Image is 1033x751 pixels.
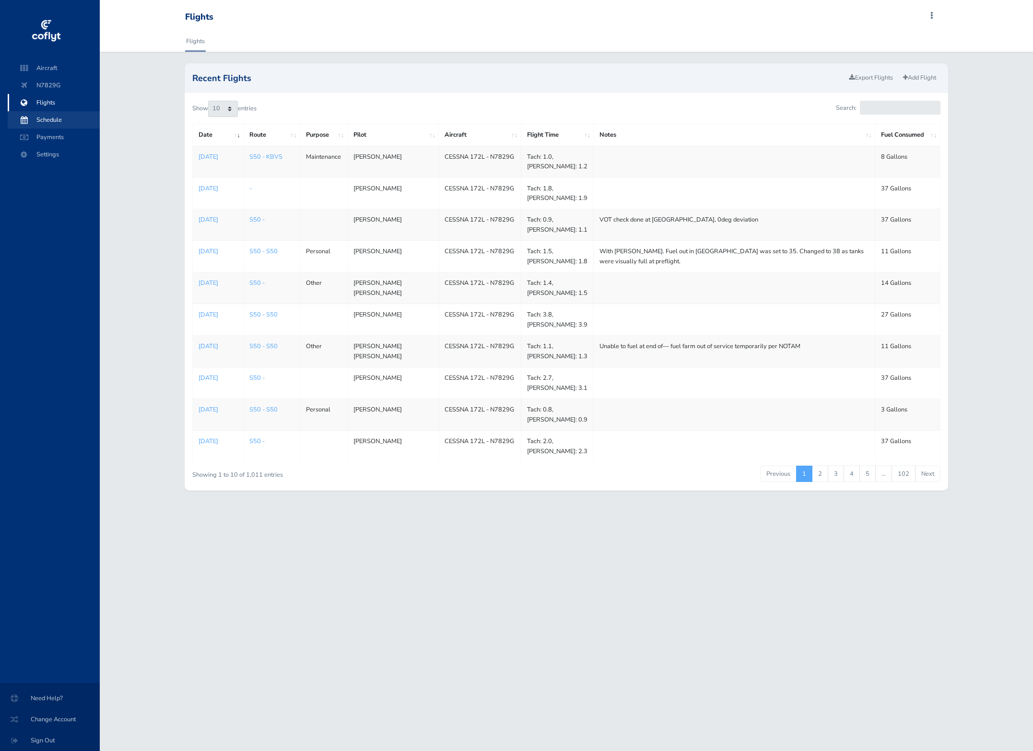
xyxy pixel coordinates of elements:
td: Personal [300,399,347,431]
td: [PERSON_NAME] [347,304,438,336]
td: 8 Gallons [875,146,940,177]
th: Notes: activate to sort column ascending [594,124,875,146]
label: Search: [836,101,940,115]
td: 37 Gallons [875,367,940,399]
td: 37 Gallons [875,177,940,209]
a: 2 [812,466,828,482]
a: [DATE] [199,184,237,193]
a: [DATE] [199,310,237,319]
a: [DATE] [199,341,237,351]
a: S50 - [249,374,265,382]
td: Personal [300,241,347,272]
td: CESSNA 172L - N7829G [439,272,521,304]
a: S50 - S50 [249,342,278,351]
input: Search: [860,101,940,115]
a: 3 [828,466,844,482]
td: CESSNA 172L - N7829G [439,241,521,272]
th: Fuel Consumed: activate to sort column ascending [875,124,940,146]
a: S50 - KBVS [249,153,282,161]
span: N7829G [17,77,90,94]
span: Schedule [17,111,90,129]
td: Tach: 2.7, [PERSON_NAME]: 3.1 [521,367,594,399]
td: Other [300,336,347,367]
td: Tach: 2.0, [PERSON_NAME]: 2.3 [521,431,594,462]
a: Add Flight [899,71,940,85]
td: [PERSON_NAME] [PERSON_NAME] [347,336,438,367]
a: S50 - [249,279,265,287]
a: Next [915,466,940,482]
a: 1 [796,466,812,482]
td: Maintenance [300,146,347,177]
td: [PERSON_NAME] [347,431,438,462]
span: Need Help? [12,690,88,707]
td: Tach: 1.0, [PERSON_NAME]: 1.2 [521,146,594,177]
th: Purpose: activate to sort column ascending [300,124,347,146]
a: [DATE] [199,278,237,288]
a: [DATE] [199,405,237,414]
a: - [249,184,252,193]
td: Tach: 1.1, [PERSON_NAME]: 1.3 [521,336,594,367]
a: Export Flights [845,71,897,85]
td: Tach: 3.8, [PERSON_NAME]: 3.9 [521,304,594,336]
th: Flight Time: activate to sort column ascending [521,124,594,146]
th: Pilot: activate to sort column ascending [347,124,438,146]
span: Settings [17,146,90,163]
td: [PERSON_NAME] [347,177,438,209]
td: CESSNA 172L - N7829G [439,399,521,431]
th: Date: activate to sort column ascending [193,124,244,146]
td: Tach: 0.8, [PERSON_NAME]: 0.9 [521,399,594,431]
div: Flights [185,12,213,23]
a: [DATE] [199,246,237,256]
a: S50 - S50 [249,247,278,256]
td: 3 Gallons [875,399,940,431]
td: CESSNA 172L - N7829G [439,177,521,209]
span: Aircraft [17,59,90,77]
h2: Recent Flights [192,74,845,82]
td: 11 Gallons [875,241,940,272]
img: coflyt logo [30,17,62,46]
td: CESSNA 172L - N7829G [439,146,521,177]
td: 11 Gallons [875,336,940,367]
td: [PERSON_NAME] [347,367,438,399]
a: [DATE] [199,215,237,224]
td: 14 Gallons [875,272,940,304]
td: CESSNA 172L - N7829G [439,209,521,241]
td: [PERSON_NAME] [347,209,438,241]
span: Payments [17,129,90,146]
a: 4 [844,466,860,482]
td: With [PERSON_NAME]. Fuel out in [GEOGRAPHIC_DATA] was set to 35. Changed to 38 as tanks were visu... [594,241,875,272]
th: Route: activate to sort column ascending [243,124,300,146]
a: [DATE] [199,436,237,446]
td: VOT check done at [GEOGRAPHIC_DATA], 0deg deviation [594,209,875,241]
td: CESSNA 172L - N7829G [439,367,521,399]
a: Flights [185,31,206,52]
td: [PERSON_NAME] [347,146,438,177]
th: Aircraft: activate to sort column ascending [439,124,521,146]
td: 37 Gallons [875,209,940,241]
td: [PERSON_NAME] [PERSON_NAME] [347,272,438,304]
td: CESSNA 172L - N7829G [439,336,521,367]
span: Flights [17,94,90,111]
a: 102 [892,466,916,482]
a: [DATE] [199,373,237,383]
td: Tach: 1.8, [PERSON_NAME]: 1.9 [521,177,594,209]
a: S50 - [249,437,265,446]
a: S50 - S50 [249,405,278,414]
a: [DATE] [199,152,237,162]
label: Show entries [192,101,257,117]
td: 37 Gallons [875,431,940,462]
td: [PERSON_NAME] [347,241,438,272]
td: Tach: 1.5, [PERSON_NAME]: 1.8 [521,241,594,272]
span: Sign Out [12,732,88,749]
a: S50 - S50 [249,310,278,319]
span: Change Account [12,711,88,728]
